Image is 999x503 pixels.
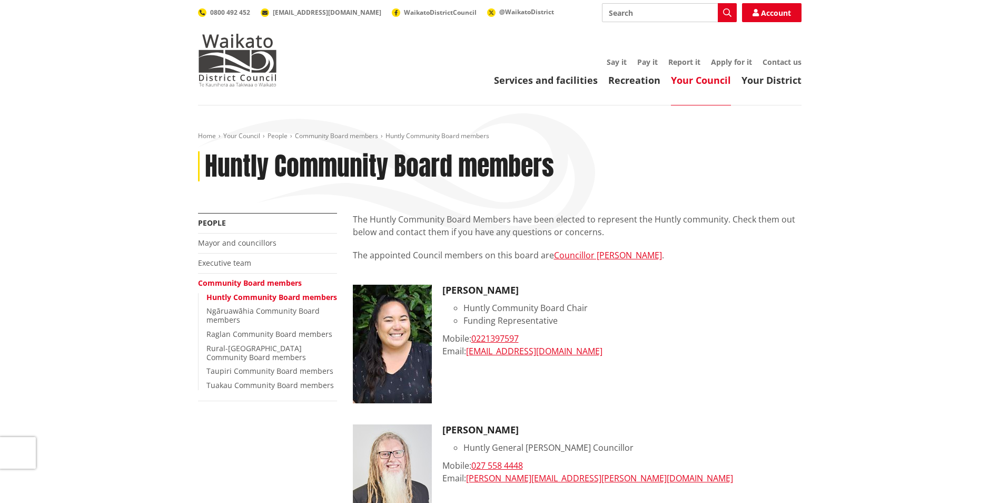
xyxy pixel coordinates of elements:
[608,74,660,86] a: Recreation
[499,7,554,16] span: @WaikatoDistrict
[206,306,320,325] a: Ngāruawāhia Community Board members
[273,8,381,17] span: [EMAIL_ADDRESS][DOMAIN_NAME]
[471,460,523,471] a: 027 558 4448
[442,459,802,472] div: Mobile:
[442,332,802,345] div: Mobile:
[763,57,802,67] a: Contact us
[198,131,216,140] a: Home
[295,131,378,140] a: Community Board members
[268,131,288,140] a: People
[466,345,602,357] a: [EMAIL_ADDRESS][DOMAIN_NAME]
[198,218,226,228] a: People
[206,343,306,362] a: Rural-[GEOGRAPHIC_DATA] Community Board members
[466,472,733,484] a: [PERSON_NAME][EMAIL_ADDRESS][PERSON_NAME][DOMAIN_NAME]
[668,57,700,67] a: Report it
[198,34,277,86] img: Waikato District Council - Te Kaunihera aa Takiwaa o Waikato
[353,213,802,238] p: The Huntly Community Board Members have been elected to represent the Huntly community. Check the...
[353,285,432,403] img: Eden Wawatai HCB
[198,8,250,17] a: 0800 492 452
[198,238,276,248] a: Mayor and councillors
[206,329,332,339] a: Raglan Community Board members
[442,285,802,296] h3: [PERSON_NAME]
[607,57,627,67] a: Say it
[404,8,477,17] span: WaikatoDistrictCouncil
[741,74,802,86] a: Your District
[742,3,802,22] a: Account
[463,302,802,314] li: Huntly Community Board Chair
[210,8,250,17] span: 0800 492 452
[487,7,554,16] a: @WaikatoDistrict
[442,472,802,485] div: Email:
[206,366,333,376] a: Taupiri Community Board members
[392,8,477,17] a: WaikatoDistrictCouncil
[671,74,731,86] a: Your Council
[463,441,802,454] li: Huntly General [PERSON_NAME] Councillor
[198,132,802,141] nav: breadcrumb
[554,249,662,261] a: Councillor [PERSON_NAME]
[206,380,334,390] a: Tuakau Community Board members
[494,74,598,86] a: Services and facilities
[205,151,554,182] h1: Huntly Community Board members
[206,292,337,302] a: Huntly Community Board members
[442,424,802,436] h3: [PERSON_NAME]
[223,131,260,140] a: Your Council
[602,3,737,22] input: Search input
[711,57,752,67] a: Apply for it
[637,57,658,67] a: Pay it
[442,345,802,357] div: Email:
[385,131,489,140] span: Huntly Community Board members
[198,278,302,288] a: Community Board members
[471,333,519,344] a: 0221397597
[463,314,802,327] li: Funding Representative
[353,249,802,274] p: The appointed Council members on this board are .
[198,258,251,268] a: Executive team
[261,8,381,17] a: [EMAIL_ADDRESS][DOMAIN_NAME]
